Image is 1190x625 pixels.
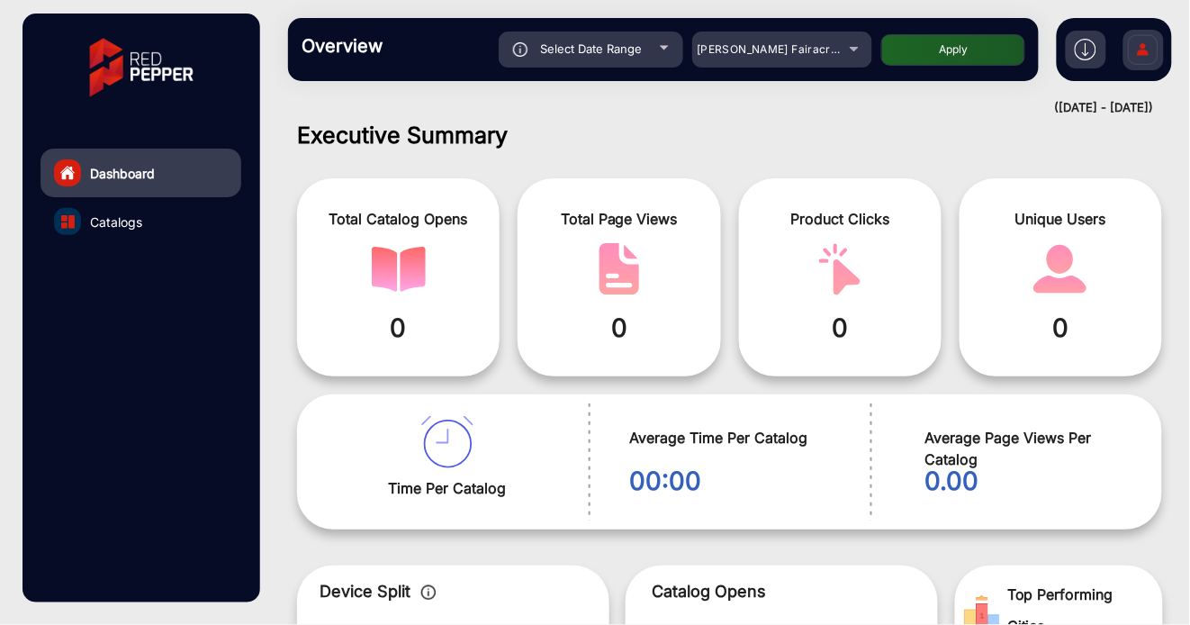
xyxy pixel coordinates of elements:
h1: Executive Summary [297,122,1163,149]
span: Average Page Views Per Catalog [925,427,1144,470]
span: 0.00 [925,462,1144,500]
span: 0 [973,309,1149,347]
img: Sign%20Up.svg [1124,21,1162,84]
img: catalog [1033,243,1087,295]
h3: Overview [302,35,554,57]
img: catalog [592,243,646,295]
span: Catalogs [90,213,142,231]
a: Catalogs [41,197,241,246]
span: 0 [753,309,928,347]
span: 0 [311,309,486,347]
img: catalog [372,243,426,295]
img: icon [513,42,528,57]
img: home [59,165,76,181]
span: Device Split [320,582,410,601]
img: catalog [813,243,867,295]
span: Product Clicks [753,208,928,230]
span: Total Page Views [531,208,707,230]
a: Dashboard [41,149,241,197]
img: catalog [420,416,474,468]
img: h2download.svg [1075,39,1096,60]
img: catalog [61,215,75,229]
button: Apply [881,34,1025,66]
span: Average Time Per Catalog [629,427,861,448]
p: Catalog Opens [653,579,911,603]
img: icon [421,585,437,600]
span: 0 [531,309,707,347]
img: vmg-logo [77,23,206,113]
span: Dashboard [90,164,155,183]
span: Unique Users [973,208,1149,230]
span: 00:00 [629,462,861,500]
span: [PERSON_NAME] Fairacre Farms [697,42,875,56]
span: Total Catalog Opens [311,208,486,230]
div: ([DATE] - [DATE]) [270,99,1154,117]
span: Select Date Range [540,41,642,56]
